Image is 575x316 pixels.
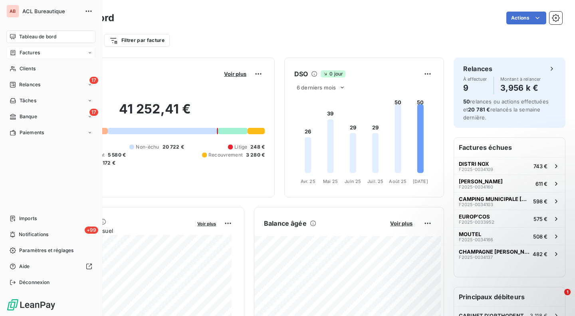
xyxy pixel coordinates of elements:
button: CAMPING MUNICIPALE [GEOGRAPHIC_DATA]F2025-0034103598 € [454,192,565,210]
span: 3 280 € [246,151,265,159]
span: 5 580 € [108,151,126,159]
button: Actions [506,12,546,24]
button: Filtrer par facture [104,34,170,47]
h6: Balance âgée [264,219,307,228]
span: 17 [89,77,98,84]
span: ACL Bureautique [22,8,80,14]
button: Voir plus [388,220,415,227]
h6: Relances [463,64,492,74]
span: Chiffre d'affaires mensuel [45,227,192,235]
span: Tâches [20,97,36,104]
button: [PERSON_NAME]F2025-0034160611 € [454,175,565,192]
span: F2025-0033952 [459,220,494,225]
h6: Factures échues [454,138,565,157]
span: Tableau de bord [19,33,56,40]
span: Clients [20,65,36,72]
h6: Principaux débiteurs [454,287,565,306]
span: relances ou actions effectuées et relancés la semaine dernière. [463,98,549,121]
span: F2025-0034166 [459,237,493,242]
span: Déconnexion [19,279,50,286]
h4: 9 [463,81,487,94]
span: Voir plus [390,220,412,227]
span: 508 € [533,233,547,240]
span: F2025-0034160 [459,185,493,189]
h2: 41 252,41 € [45,101,265,125]
span: 248 € [250,143,265,151]
iframe: Intercom live chat [548,289,567,308]
span: Paramètres et réglages [19,247,73,254]
tspan: Mai 25 [323,179,338,184]
h6: DSO [294,69,308,79]
button: Voir plus [222,70,249,78]
img: Logo LeanPay [6,298,56,311]
div: AB [6,5,19,18]
span: Relances [19,81,40,88]
span: F2025-0034109 [459,167,493,172]
iframe: Intercom notifications message [415,238,575,294]
tspan: [DATE] [413,179,428,184]
span: -172 € [100,159,115,167]
span: Voir plus [224,71,246,77]
span: 20 722 € [163,143,184,151]
button: DISTRI NOXF2025-0034109743 € [454,157,565,175]
span: +99 [85,227,98,234]
span: Imports [19,215,37,222]
tspan: Août 25 [389,179,406,184]
h4: 3,956 k € [500,81,541,94]
span: Litige [234,143,247,151]
button: Voir plus [195,220,218,227]
tspan: Juin 25 [345,179,361,184]
span: [PERSON_NAME] [459,178,503,185]
button: MOUTELF2025-0034166508 € [454,227,565,245]
span: Recouvrement [208,151,243,159]
span: Montant à relancer [500,77,541,81]
span: Notifications [19,231,48,238]
span: Paiements [20,129,44,136]
span: Factures [20,49,40,56]
a: Aide [6,260,95,273]
span: À effectuer [463,77,487,81]
span: 17 [89,109,98,116]
span: 575 € [533,216,547,222]
span: 20 781 € [468,106,490,113]
span: 611 € [535,181,547,187]
span: CAMPING MUNICIPALE [GEOGRAPHIC_DATA] [459,196,530,202]
span: Banque [20,113,37,120]
button: EUROP'COSF2025-0033952575 € [454,210,565,227]
span: DISTRI NOX [459,161,489,167]
span: 743 € [533,163,547,169]
span: EUROP'COS [459,213,490,220]
span: 50 [463,98,470,105]
span: Non-échu [136,143,159,151]
tspan: Avr. 25 [301,179,315,184]
span: 1 [564,289,571,295]
span: 598 € [533,198,547,205]
span: Aide [19,263,30,270]
span: MOUTEL [459,231,481,237]
tspan: Juil. 25 [367,179,383,184]
span: F2025-0034103 [459,202,493,207]
span: Voir plus [197,221,216,227]
span: 6 derniers mois [297,84,336,91]
span: 0 jour [321,70,345,78]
